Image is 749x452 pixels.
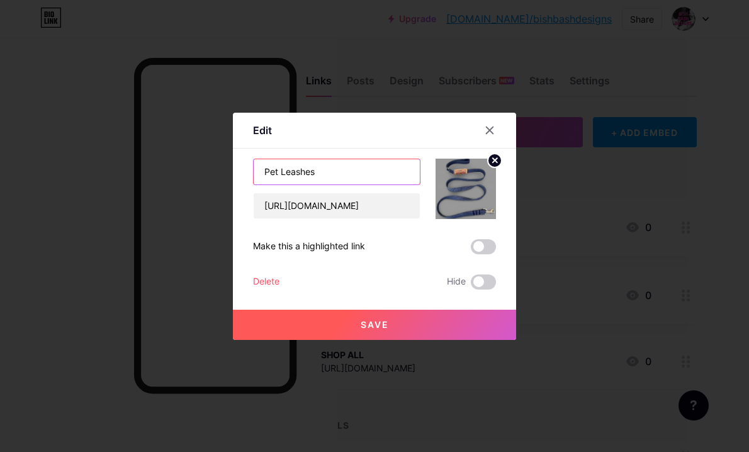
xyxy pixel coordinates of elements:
[253,274,279,290] div: Delete
[361,319,389,330] span: Save
[254,159,420,184] input: Title
[254,193,420,218] input: URL
[233,310,516,340] button: Save
[253,123,272,138] div: Edit
[253,239,365,254] div: Make this a highlighted link
[436,159,496,219] img: link_thumbnail
[447,274,466,290] span: Hide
